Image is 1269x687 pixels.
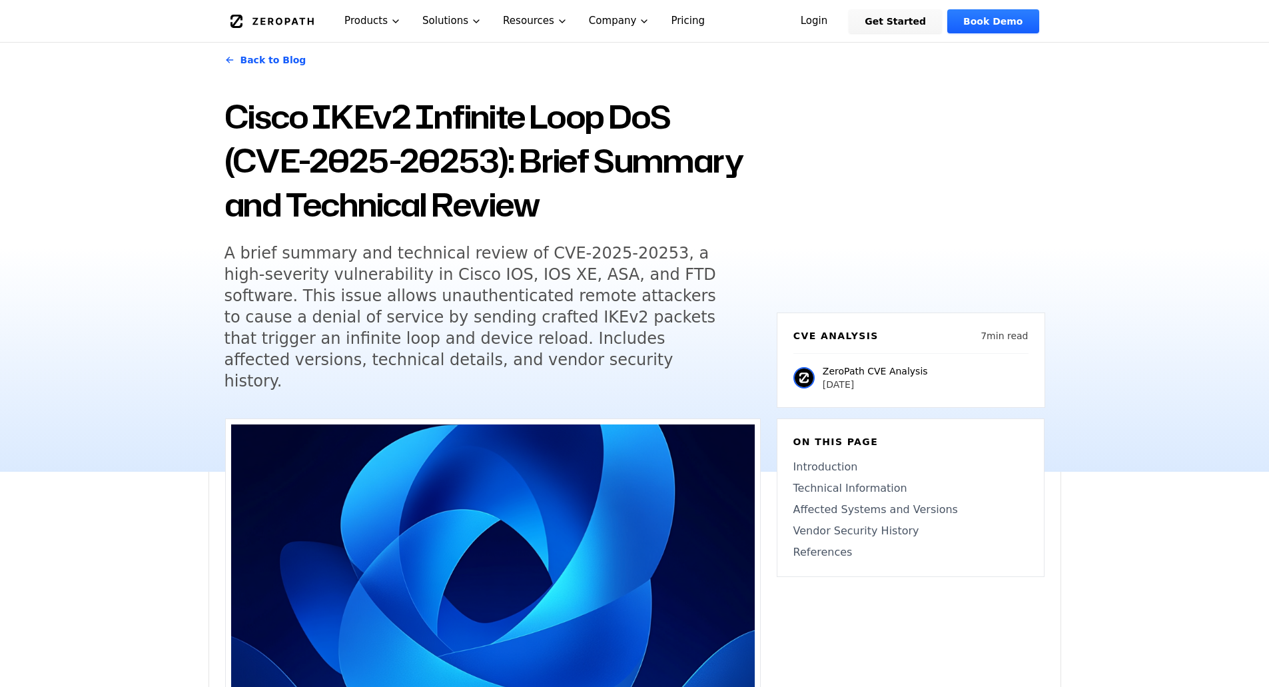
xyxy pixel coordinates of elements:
[793,502,1028,518] a: Affected Systems and Versions
[793,435,1028,448] h6: On this page
[793,459,1028,475] a: Introduction
[224,243,736,392] h5: A brief summary and technical review of CVE-2025-20253, a high-severity vulnerability in Cisco IO...
[823,364,928,378] p: ZeroPath CVE Analysis
[793,523,1028,539] a: Vendor Security History
[793,480,1028,496] a: Technical Information
[785,9,844,33] a: Login
[981,329,1028,343] p: 7 min read
[793,544,1028,560] a: References
[793,329,879,343] h6: CVE Analysis
[849,9,942,33] a: Get Started
[947,9,1039,33] a: Book Demo
[224,95,761,227] h1: Cisco IKEv2 Infinite Loop DoS (CVE-2025-20253): Brief Summary and Technical Review
[224,41,306,79] a: Back to Blog
[823,378,928,391] p: [DATE]
[793,367,815,388] img: ZeroPath CVE Analysis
